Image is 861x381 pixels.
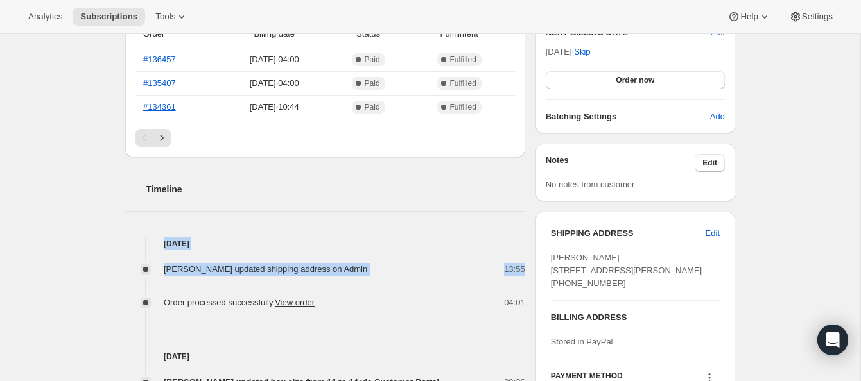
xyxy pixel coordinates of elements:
[450,102,476,112] span: Fulfilled
[546,180,635,189] span: No notes from customer
[702,106,733,127] button: Add
[740,12,758,22] span: Help
[223,77,325,90] span: [DATE] · 04:00
[551,311,720,324] h3: BILLING ADDRESS
[80,12,137,22] span: Subscriptions
[223,53,325,66] span: [DATE] · 04:00
[781,8,840,26] button: Settings
[702,158,717,168] span: Edit
[546,47,591,56] span: [DATE] ·
[135,20,220,48] th: Order
[148,8,196,26] button: Tools
[153,129,171,147] button: Next
[802,12,833,22] span: Settings
[164,264,367,274] span: [PERSON_NAME] updated shipping address on Admin
[21,8,70,26] button: Analytics
[546,110,710,123] h6: Batching Settings
[817,325,848,355] div: Open Intercom Messenger
[698,223,727,244] button: Edit
[574,46,590,58] span: Skip
[164,298,315,307] span: Order processed successfully.
[146,183,525,196] h2: Timeline
[551,253,702,288] span: [PERSON_NAME] [STREET_ADDRESS][PERSON_NAME] [PHONE_NUMBER]
[73,8,145,26] button: Subscriptions
[275,298,315,307] a: View order
[223,28,325,40] span: Billing date
[551,227,706,240] h3: SHIPPING ADDRESS
[710,110,725,123] span: Add
[546,71,725,89] button: Order now
[28,12,62,22] span: Analytics
[223,101,325,114] span: [DATE] · 10:44
[365,78,380,89] span: Paid
[450,78,476,89] span: Fulfilled
[551,337,613,346] span: Stored in PayPal
[504,263,525,276] span: 13:55
[695,154,725,172] button: Edit
[125,237,525,250] h4: [DATE]
[143,102,176,112] a: #134361
[365,102,380,112] span: Paid
[450,55,476,65] span: Fulfilled
[546,154,695,172] h3: Notes
[566,42,598,62] button: Skip
[143,55,176,64] a: #136457
[412,28,507,40] span: Fulfillment
[706,227,720,240] span: Edit
[333,28,403,40] span: Status
[135,129,515,147] nav: Pagination
[616,75,654,85] span: Order now
[143,78,176,88] a: #135407
[504,296,525,309] span: 04:01
[125,350,525,363] h4: [DATE]
[720,8,778,26] button: Help
[365,55,380,65] span: Paid
[155,12,175,22] span: Tools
